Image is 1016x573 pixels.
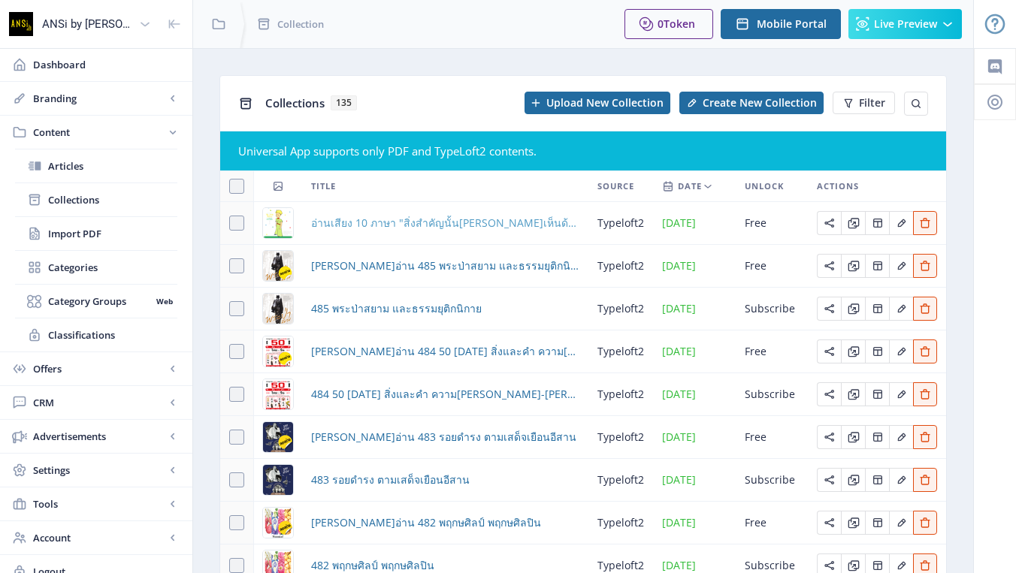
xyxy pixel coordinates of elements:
a: Edit page [913,557,937,571]
a: Edit page [817,429,841,443]
span: Tools [33,496,165,511]
a: Edit page [889,386,913,400]
a: Edit page [817,300,841,315]
td: Subscribe [736,459,808,502]
span: Date [678,177,702,195]
a: Edit page [913,472,937,486]
td: typeloft2 [588,245,653,288]
span: [PERSON_NAME]อ่าน 484 50 [DATE] สิ่งและคำ ความ[PERSON_NAME]-[PERSON_NAME] [311,342,579,360]
span: 135 [331,95,357,110]
span: Settings [33,463,165,478]
a: Edit page [841,386,865,400]
td: Free [736,202,808,245]
td: Free [736,416,808,459]
span: Actions [817,177,859,195]
span: Offers [33,361,165,376]
a: Edit page [865,386,889,400]
nb-badge: Web [151,294,177,309]
a: Edit page [841,300,865,315]
img: fc687c5c-69d8-42d7-9714-334d8aa6755c.png [263,336,293,366]
a: Edit page [889,557,913,571]
a: Edit page [889,472,913,486]
td: Subscribe [736,288,808,330]
a: Edit page [817,472,841,486]
span: Branding [33,91,165,106]
a: Edit page [865,215,889,229]
td: [DATE] [653,245,736,288]
a: Edit page [913,215,937,229]
a: [PERSON_NAME]อ่าน 482 พฤกษศิลป์ พฤกษศิลปิน [311,514,541,532]
span: Title [311,177,336,195]
a: Edit page [817,258,841,272]
a: Import PDF [15,217,177,250]
a: Edit page [865,429,889,443]
span: Account [33,530,165,545]
td: [DATE] [653,373,736,416]
a: Edit page [841,472,865,486]
span: Create New Collection [703,97,817,109]
img: properties.app_icon.png [9,12,33,36]
a: Classifications [15,318,177,351]
span: อ่านเสียง 10 ภาษา "สิ่งสำคัญนั้น[PERSON_NAME]เห็นด้วย[PERSON_NAME]" วรรณกรรมเจ้า[PERSON_NAME] [311,214,579,232]
button: Filter [833,92,895,114]
a: New page [670,92,824,114]
td: Free [736,330,808,373]
td: [DATE] [653,202,736,245]
a: Edit page [889,343,913,357]
a: Edit page [817,514,841,529]
td: typeloft2 [588,373,653,416]
a: Edit page [841,429,865,443]
span: CRM [33,395,165,410]
td: typeloft2 [588,459,653,502]
span: Unlock [745,177,784,195]
td: typeloft2 [588,202,653,245]
td: typeloft2 [588,502,653,544]
a: Edit page [841,215,865,229]
a: Edit page [865,300,889,315]
span: Source [597,177,634,195]
a: Edit page [913,386,937,400]
a: Edit page [817,215,841,229]
img: 5a80d819-80d1-4f22-9eec-668798e0bc02.png [263,251,293,281]
a: Edit page [865,343,889,357]
span: Upload New Collection [546,97,664,109]
div: Universal App supports only PDF and TypeLoft2 contents. [238,143,928,158]
span: Content [33,125,165,140]
img: 4392f972-de71-44c7-9e9b-6674a52261b0.png [263,294,293,324]
td: Free [736,245,808,288]
span: Mobile Portal [757,18,827,30]
a: Category GroupsWeb [15,285,177,318]
a: Articles [15,149,177,182]
a: 485 พระป่าสยาม และธรรมยุติกนิกาย [311,300,482,318]
a: Collections [15,183,177,216]
img: 1daf8f1f-0bd4-40e6-942c-802bc241dc6d.png [263,422,293,452]
span: Articles [48,158,177,173]
span: Collections [48,192,177,207]
a: Edit page [913,514,937,529]
a: Edit page [865,258,889,272]
a: Edit page [841,514,865,529]
a: 483 รอยดำรง ตามเสด็จเยือนอีสาน [311,471,470,489]
span: Collection [277,17,324,32]
a: [PERSON_NAME]อ่าน 485 พระป่าสยาม และธรรมยุติกนิกาย [311,257,579,275]
a: 484 50 [DATE] สิ่งและคำ ความ[PERSON_NAME]-[PERSON_NAME] [311,385,579,403]
td: [DATE] [653,502,736,544]
img: 52663c30-a97b-4fa3-8124-3fdfd635a9ef.png [263,465,293,495]
a: Edit page [841,258,865,272]
img: bef9b08c-cf87-4d3d-a4e1-80b973cc8303.png [263,508,293,538]
a: Edit page [817,386,841,400]
td: Free [736,502,808,544]
span: Categories [48,260,177,275]
span: Dashboard [33,57,180,72]
a: Edit page [841,343,865,357]
a: Edit page [817,557,841,571]
td: [DATE] [653,459,736,502]
a: Edit page [913,429,937,443]
span: Filter [859,97,885,109]
a: [PERSON_NAME]อ่าน 483 รอยดำรง ตามเสด็จเยือนอีสาน [311,428,576,446]
a: Edit page [889,514,913,529]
